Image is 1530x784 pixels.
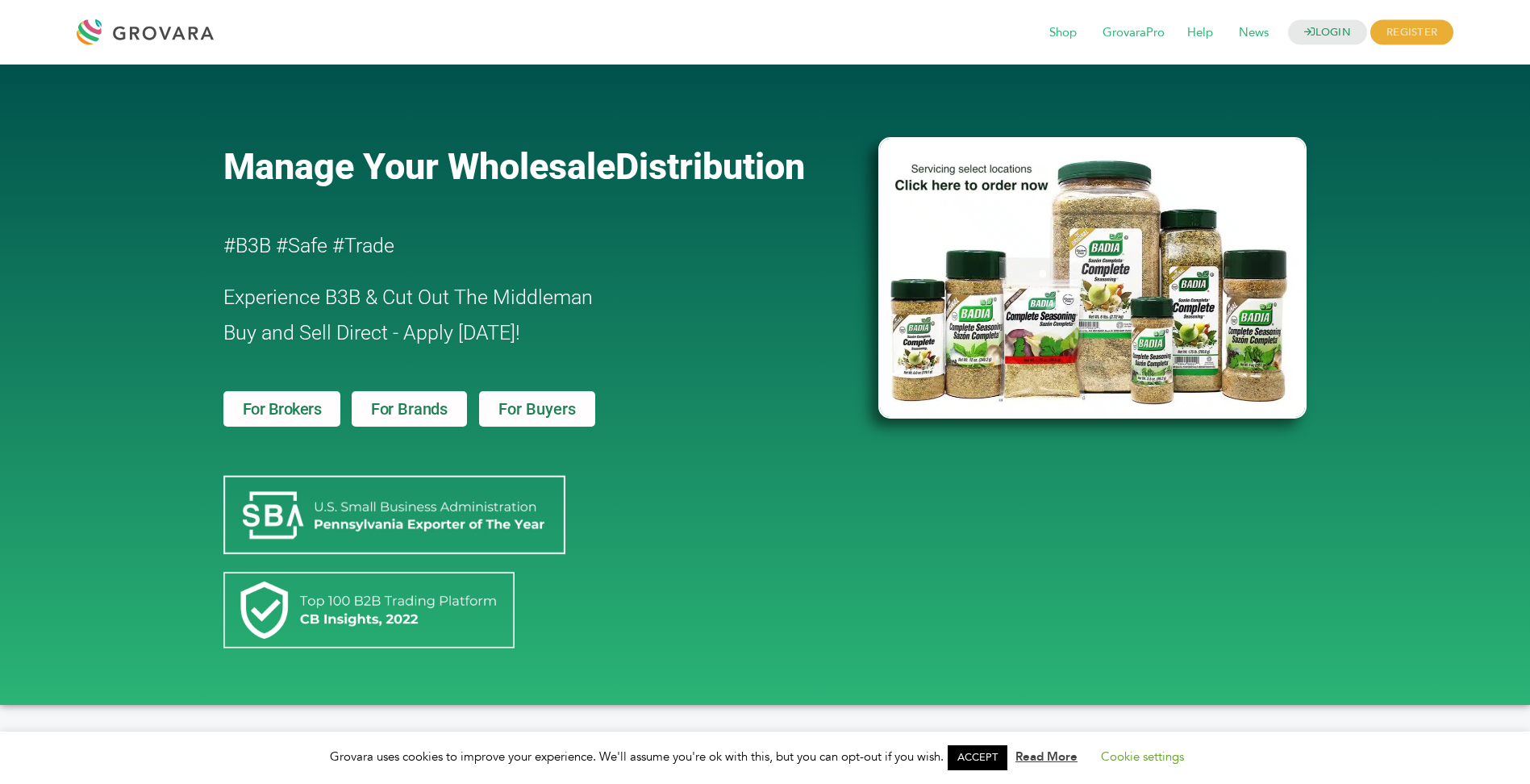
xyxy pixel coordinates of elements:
[330,749,1200,765] span: Grovara uses cookies to improve your experience. We'll assume you're ok with this, but you can op...
[1370,20,1453,45] span: REGISTER
[223,391,341,427] a: For Brokers
[1101,749,1184,765] a: Cookie settings
[948,745,1007,770] a: ACCEPT
[223,145,853,188] a: Manage Your WholesaleDistribution
[223,145,615,188] span: Manage Your Wholesale
[223,321,520,344] span: Buy and Sell Direct - Apply [DATE]!
[1038,24,1088,42] a: Shop
[352,391,467,427] a: For Brands
[1228,18,1280,48] span: News
[1091,24,1176,42] a: GrovaraPro
[1015,749,1078,765] a: Read More
[223,228,786,264] h2: #B3B #Safe #Trade
[498,401,576,417] span: For Buyers
[1176,18,1224,48] span: Help
[1288,20,1367,45] a: LOGIN
[223,286,593,309] span: Experience B3B & Cut Out The Middleman
[1228,24,1280,42] a: News
[371,401,448,417] span: For Brands
[1038,18,1088,48] span: Shop
[479,391,595,427] a: For Buyers
[1091,18,1176,48] span: GrovaraPro
[243,401,322,417] span: For Brokers
[1176,24,1224,42] a: Help
[615,145,805,188] span: Distribution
